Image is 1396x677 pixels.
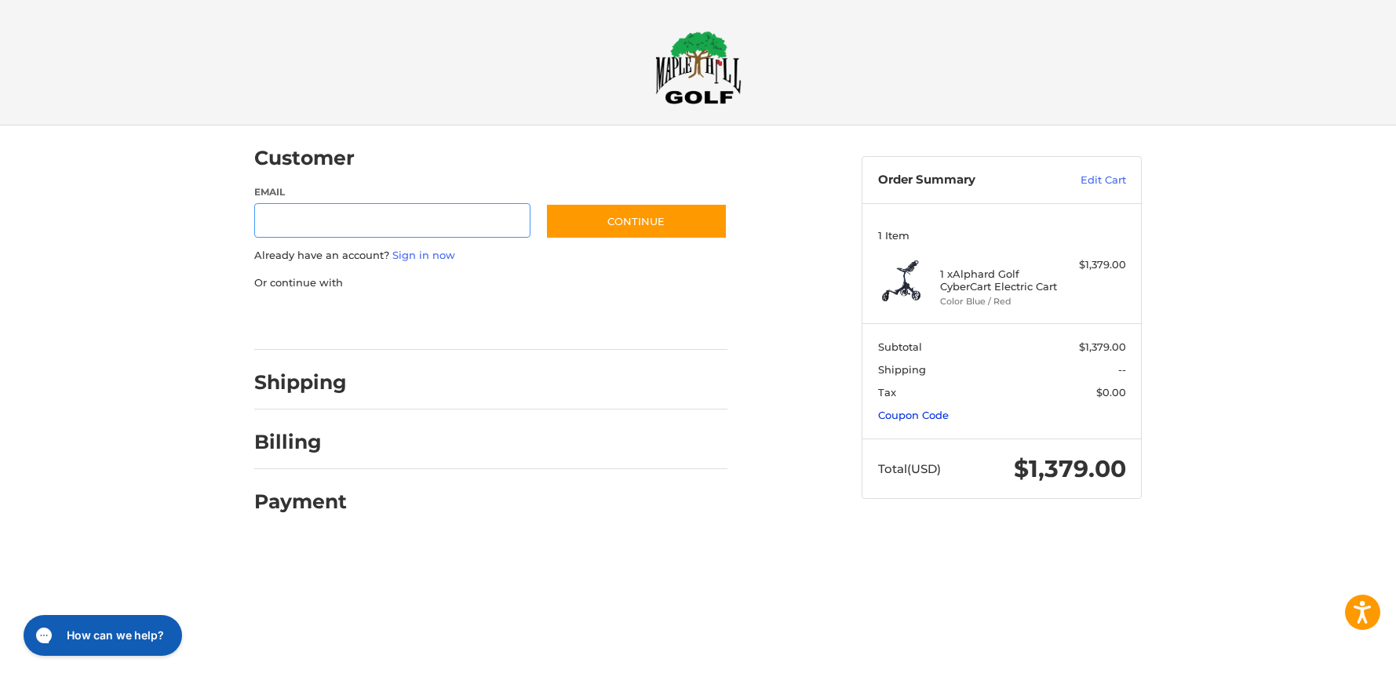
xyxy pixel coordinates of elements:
[940,295,1060,308] li: Color Blue / Red
[392,249,455,261] a: Sign in now
[878,386,896,399] span: Tax
[1047,173,1126,188] a: Edit Cart
[254,490,347,514] h2: Payment
[878,409,949,421] a: Coupon Code
[1064,257,1126,273] div: $1,379.00
[878,229,1126,242] h3: 1 Item
[1118,363,1126,376] span: --
[1014,454,1126,483] span: $1,379.00
[1079,340,1126,353] span: $1,379.00
[878,461,941,476] span: Total (USD)
[254,248,727,264] p: Already have an account?
[878,173,1047,188] h3: Order Summary
[250,306,367,334] iframe: PayPal-paypal
[655,31,742,104] img: Maple Hill Golf
[516,306,633,334] iframe: PayPal-venmo
[878,363,926,376] span: Shipping
[382,306,500,334] iframe: PayPal-paylater
[254,430,346,454] h2: Billing
[940,268,1060,293] h4: 1 x Alphard Golf CyberCart Electric Cart
[16,610,187,661] iframe: Gorgias live chat messenger
[254,370,347,395] h2: Shipping
[1096,386,1126,399] span: $0.00
[254,185,530,199] label: Email
[878,340,922,353] span: Subtotal
[254,275,727,291] p: Or continue with
[254,146,355,170] h2: Customer
[1267,635,1396,677] iframe: Google Customer Reviews
[545,203,727,239] button: Continue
